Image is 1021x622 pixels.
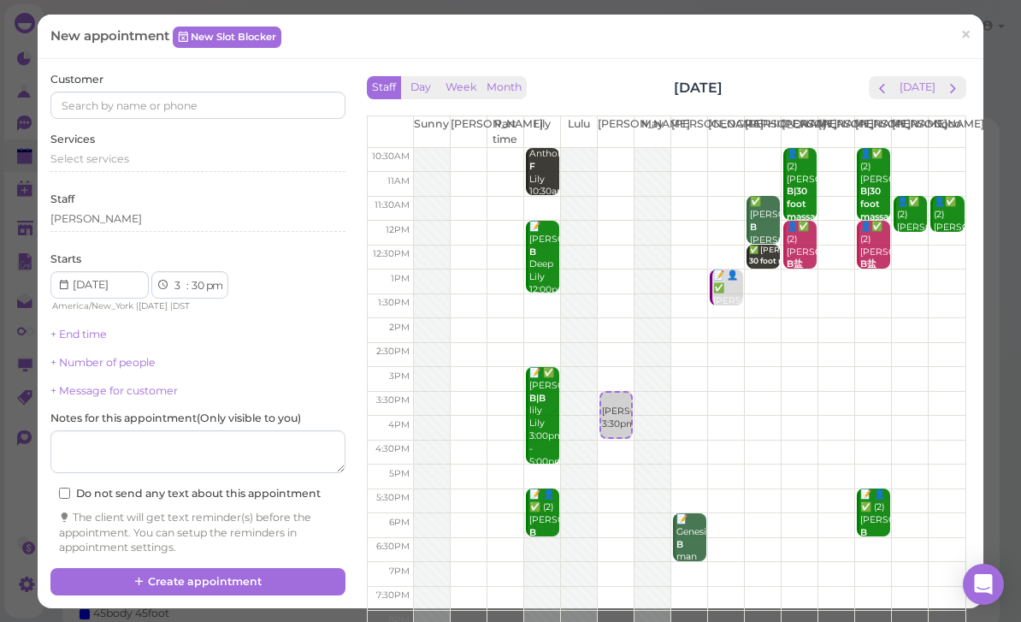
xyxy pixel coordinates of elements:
div: 👤✅ (2) [PERSON_NAME] [PERSON_NAME]|[PERSON_NAME] 12:00pm - 1:00pm [786,221,817,335]
div: [PERSON_NAME] [50,211,142,227]
button: [DATE] [894,76,941,99]
button: next [940,76,966,99]
b: B盐 [787,258,803,270]
th: [PERSON_NAME] [892,116,929,147]
b: B [750,222,757,233]
span: 1:30pm [378,297,410,308]
label: Customer [50,72,103,87]
span: Select services [50,152,129,165]
span: × [960,23,971,47]
span: 4pm [388,419,410,430]
b: B [529,527,536,538]
div: 📝 👤✅ [PERSON_NAME] 2people [GEOGRAPHIC_DATA] 1:00pm - 1:45pm [712,270,743,384]
span: 5:30pm [376,492,410,503]
span: 5pm [389,468,410,479]
button: prev [869,76,895,99]
a: + Number of people [50,356,156,369]
div: 👤✅ (2) [PERSON_NAME] Coco|[PERSON_NAME] 11:30am - 12:15pm [896,196,927,311]
button: Day [400,76,441,99]
b: B|30 foot massage [860,186,900,222]
th: May [634,116,670,147]
a: New Slot Blocker [173,27,281,47]
div: Open Intercom Messenger [963,564,1004,605]
th: [PERSON_NAME] [450,116,487,147]
th: [PERSON_NAME] [671,116,708,147]
b: B|B [529,393,546,404]
button: Week [440,76,482,99]
div: 📝 [PERSON_NAME] Deep Lily 12:00pm - 1:30pm [528,221,559,323]
div: ✅ [PERSON_NAME] [PERSON_NAME] 12:30pm - 1:00pm [749,245,829,288]
span: [DATE] [139,300,168,311]
div: 📝 Genesis man [PERSON_NAME] 6:00pm - 7:00pm [676,513,706,615]
div: AnthonyStanco0325 Lily 10:30am - 11:30am [528,148,559,224]
span: 2pm [389,322,410,333]
th: [PERSON_NAME] [745,116,782,147]
div: | | [50,299,241,314]
span: 11am [387,175,410,187]
div: 📝 ✅ [PERSON_NAME] lily Lily 3:00pm - 5:00pm [528,367,559,469]
b: B [529,246,536,258]
input: Do not send any text about this appointment [59,488,70,499]
label: Do not send any text about this appointment [59,486,321,501]
span: 2:30pm [376,346,410,357]
div: 👤✅ (2) [PERSON_NAME] [PERSON_NAME]|[PERSON_NAME] 12:00pm - 1:00pm [859,221,890,335]
span: 3pm [389,370,410,382]
th: Lily [523,116,560,147]
b: F [529,161,535,172]
span: 6pm [389,517,410,528]
label: Starts [50,252,81,267]
span: 1pm [391,273,410,284]
h2: [DATE] [674,78,723,98]
b: B [860,527,867,538]
span: 11:30am [375,199,410,210]
span: 10:30am [372,151,410,162]
span: 12pm [386,224,410,235]
b: B|30 foot massage [787,186,827,222]
div: ✅ [PERSON_NAME] [PERSON_NAME] 11:30am - 12:30pm [749,196,780,285]
button: Create appointment [50,568,345,595]
th: Lulu [560,116,597,147]
span: 3:30pm [376,394,410,406]
span: New appointment [50,27,173,44]
button: Month [481,76,527,99]
label: Notes for this appointment ( Only visible to you ) [50,411,301,426]
span: 12:30pm [373,248,410,259]
span: 6:30pm [376,541,410,552]
label: Staff [50,192,74,207]
b: B [676,539,683,550]
button: Staff [367,76,401,99]
input: Search by name or phone [50,92,345,119]
span: 4:30pm [375,443,410,454]
span: 7:30pm [376,589,410,601]
span: DST [173,300,190,311]
label: Services [50,132,95,147]
th: Coco [929,116,965,147]
div: The client will get text reminder(s) before the appointment. You can setup the reminders in appoi... [59,510,337,556]
div: 👤✅ (2) [PERSON_NAME] [PERSON_NAME]|[PERSON_NAME] 10:30am - 12:00pm [859,148,890,288]
th: Part time [487,116,523,147]
th: [PERSON_NAME] [782,116,818,147]
th: [PERSON_NAME] [818,116,855,147]
a: + Message for customer [50,384,178,397]
th: [PERSON_NAME] [855,116,892,147]
div: [PERSON_NAME] 3:30pm [601,393,631,431]
th: Sunny [413,116,450,147]
span: America/New_York [52,300,133,311]
span: 7pm [389,566,410,577]
a: + End time [50,328,107,341]
b: B盐 [860,258,876,270]
th: [GEOGRAPHIC_DATA] [708,116,745,147]
b: 30 foot massage [749,256,814,265]
div: 👤✅ (2) [PERSON_NAME] [PERSON_NAME]|[PERSON_NAME] 10:30am - 12:00pm [786,148,817,288]
div: 👤✅ (2) [PERSON_NAME] Coco|[PERSON_NAME] 11:30am - 12:15pm [933,196,965,311]
th: [PERSON_NAME] [597,116,634,147]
